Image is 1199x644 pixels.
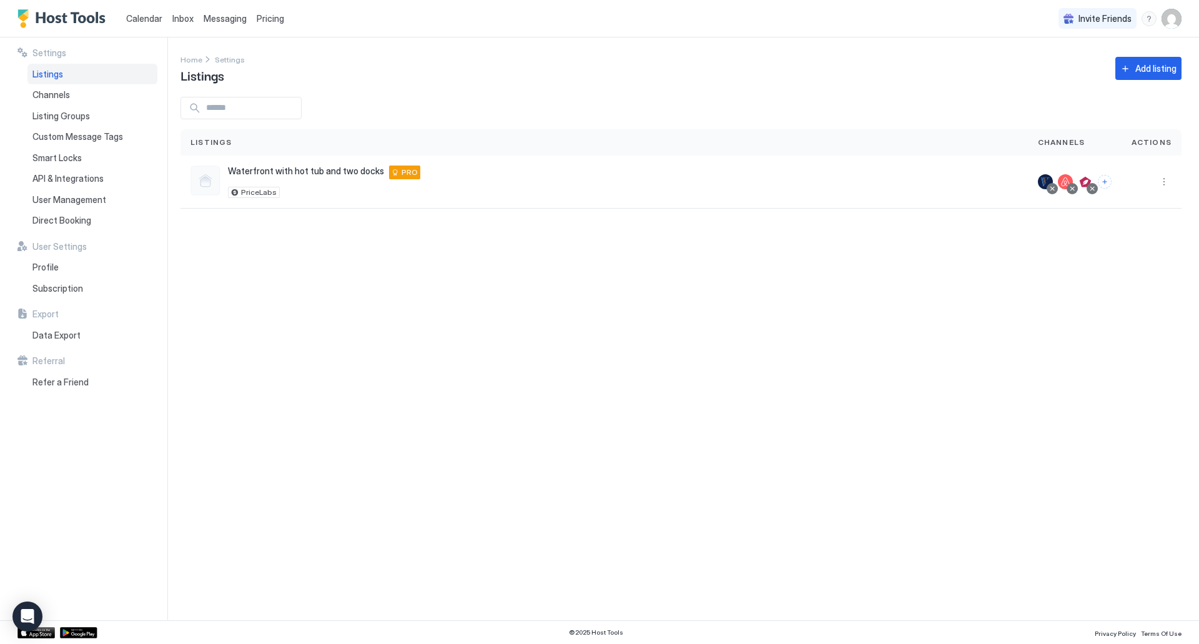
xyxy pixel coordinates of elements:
a: Listing Groups [27,106,157,127]
a: Calendar [126,12,162,25]
span: Waterfront with hot tub and two docks [228,166,384,177]
a: Custom Message Tags [27,126,157,147]
a: Host Tools Logo [17,9,111,28]
a: Settings [215,52,245,66]
a: Privacy Policy [1095,626,1136,639]
div: Breadcrumb [215,52,245,66]
span: Inbox [172,13,194,24]
a: User Management [27,189,157,211]
a: Inbox [172,12,194,25]
span: Home [180,55,202,64]
div: Open Intercom Messenger [12,602,42,632]
button: Connect channels [1098,175,1112,189]
span: Profile [32,262,59,273]
span: Channels [1038,137,1085,148]
span: Calendar [126,13,162,24]
span: Custom Message Tags [32,131,123,142]
a: Refer a Friend [27,372,157,393]
span: Data Export [32,330,81,341]
span: Privacy Policy [1095,630,1136,637]
span: Settings [32,47,66,59]
div: User profile [1162,9,1182,29]
span: User Settings [32,241,87,252]
span: Listings [190,137,232,148]
span: User Management [32,194,106,206]
span: Listings [32,69,63,80]
span: Pricing [257,13,284,24]
a: API & Integrations [27,168,157,189]
a: Data Export [27,325,157,346]
div: Breadcrumb [180,52,202,66]
div: menu [1157,174,1172,189]
a: Google Play Store [60,627,97,638]
a: Channels [27,84,157,106]
button: More options [1157,174,1172,189]
span: Referral [32,355,65,367]
span: Export [32,309,59,320]
a: Messaging [204,12,247,25]
a: Listings [27,64,157,85]
span: Listing Groups [32,111,90,122]
a: Smart Locks [27,147,157,169]
span: © 2025 Host Tools [569,628,623,637]
span: Listings [180,66,224,84]
span: Subscription [32,283,83,294]
span: Channels [32,89,70,101]
a: Profile [27,257,157,278]
span: Actions [1132,137,1172,148]
span: PRO [402,167,418,178]
span: Settings [215,55,245,64]
span: API & Integrations [32,173,104,184]
span: Smart Locks [32,152,82,164]
a: Direct Booking [27,210,157,231]
a: Home [180,52,202,66]
span: Messaging [204,13,247,24]
span: Refer a Friend [32,377,89,388]
span: Invite Friends [1078,13,1132,24]
div: Add listing [1135,62,1177,75]
a: Terms Of Use [1141,626,1182,639]
input: Input Field [201,97,301,119]
span: Terms Of Use [1141,630,1182,637]
a: App Store [17,627,55,638]
div: menu [1142,11,1157,26]
span: Direct Booking [32,215,91,226]
a: Subscription [27,278,157,299]
button: Add listing [1115,57,1182,80]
